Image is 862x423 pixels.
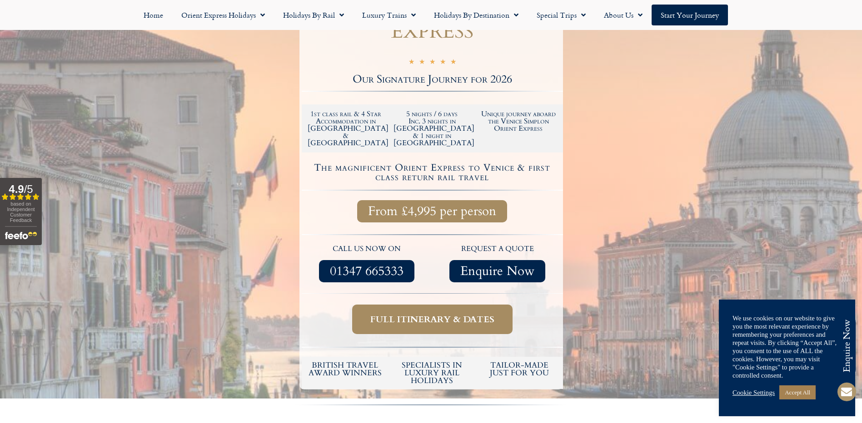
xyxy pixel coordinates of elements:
[330,266,404,277] span: 01347 665333
[394,110,471,147] h2: 5 nights / 6 days Inc. 3 nights in [GEOGRAPHIC_DATA] & 1 night in [GEOGRAPHIC_DATA]
[779,385,816,399] a: Accept All
[274,5,353,25] a: Holidays by Rail
[393,361,471,384] h6: Specialists in luxury rail holidays
[353,5,425,25] a: Luxury Trains
[5,5,857,25] nav: Menu
[425,5,528,25] a: Holidays by Destination
[370,314,494,325] span: Full itinerary & dates
[308,110,385,147] h2: 1st class rail & 4 Star Accommodation in [GEOGRAPHIC_DATA] & [GEOGRAPHIC_DATA]
[368,206,496,217] span: From £4,995 per person
[352,305,513,334] a: Full itinerary & dates
[429,58,435,68] i: ☆
[135,5,172,25] a: Home
[302,74,563,85] h2: Our Signature Journey for 2026
[480,361,558,377] h5: tailor-made just for you
[306,361,384,377] h5: British Travel Award winners
[450,58,456,68] i: ☆
[449,260,545,282] a: Enquire Now
[480,110,557,132] h2: Unique journey aboard the Venice Simplon Orient Express
[460,266,534,277] span: Enquire Now
[437,243,558,255] p: request a quote
[528,5,595,25] a: Special Trips
[595,5,652,25] a: About Us
[172,5,274,25] a: Orient Express Holidays
[419,58,425,68] i: ☆
[303,163,562,182] h4: The magnificent Orient Express to Venice & first class return rail travel
[440,58,446,68] i: ☆
[357,200,507,222] a: From £4,995 per person
[319,260,414,282] a: 01347 665333
[409,58,414,68] i: ☆
[732,389,775,397] a: Cookie Settings
[409,56,456,68] div: 5/5
[306,243,428,255] p: call us now on
[732,314,842,379] div: We use cookies on our website to give you the most relevant experience by remembering your prefer...
[652,5,728,25] a: Start your Journey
